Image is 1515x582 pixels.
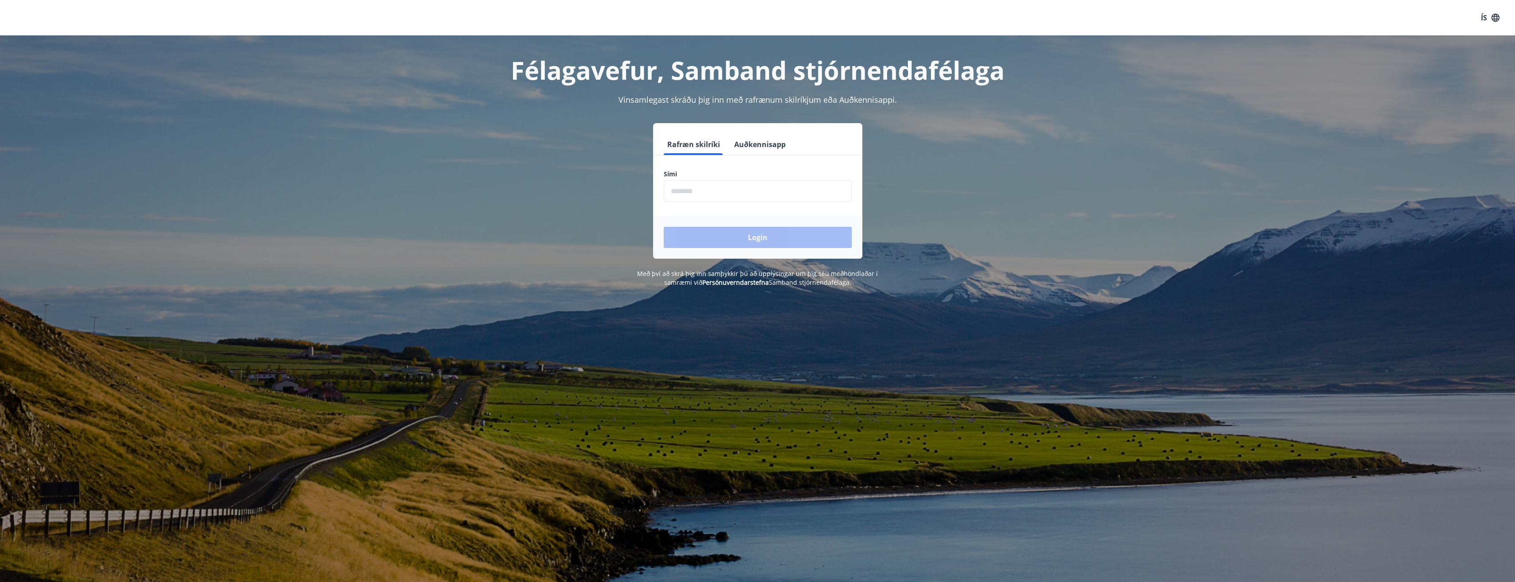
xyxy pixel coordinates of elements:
[664,170,852,178] label: Sími
[449,53,1066,87] h1: Félagavefur, Samband stjórnendafélaga
[619,94,897,105] span: Vinsamlegast skráðu þig inn með rafrænum skilríkjum eða Auðkennisappi.
[1476,10,1504,26] button: ÍS
[731,134,789,155] button: Auðkennisapp
[702,278,769,287] a: Persónuverndarstefna
[664,134,724,155] button: Rafræn skilríki
[637,269,878,287] span: Með því að skrá þig inn samþykkir þú að upplýsingar um þig séu meðhöndlaðar í samræmi við Samband...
